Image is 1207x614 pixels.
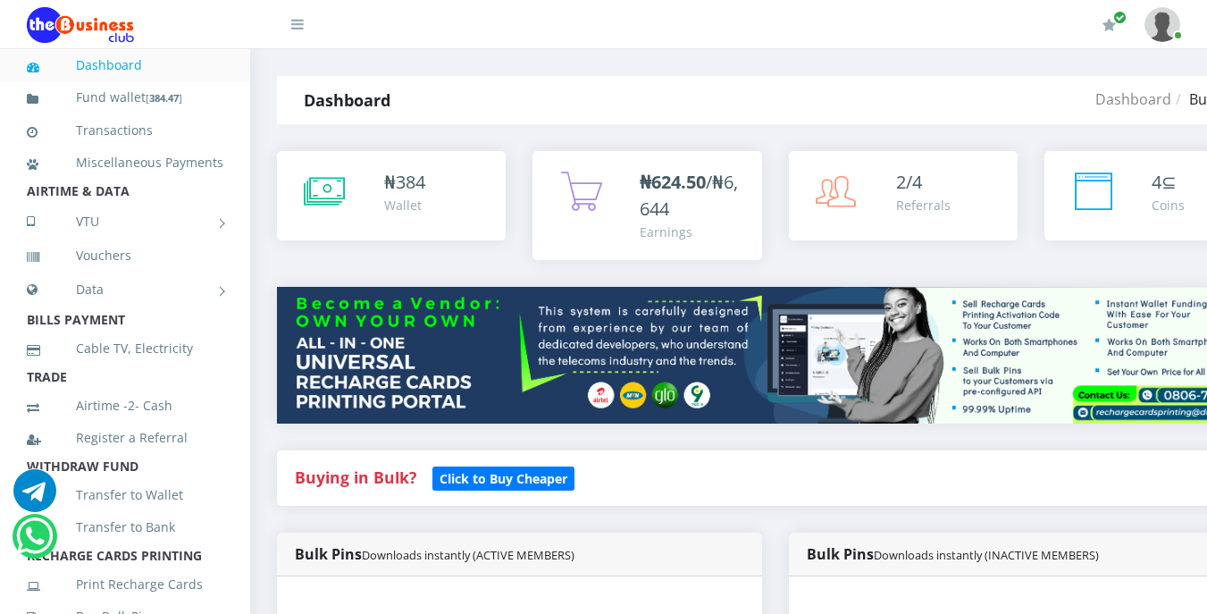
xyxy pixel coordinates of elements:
a: VTU [27,199,223,244]
img: Logo [27,7,134,43]
a: Dashboard [27,45,223,86]
a: 2/4 Referrals [789,151,1018,240]
span: 2/4 [896,170,922,194]
div: Referrals [896,196,951,214]
div: ⊆ [1152,169,1185,196]
div: Wallet [384,196,425,214]
a: Transactions [27,110,223,151]
small: [ ] [146,91,182,105]
b: Click to Buy Cheaper [440,470,567,487]
a: ₦384 Wallet [277,151,506,240]
a: Transfer to Bank [27,507,223,548]
strong: Bulk Pins [295,544,574,564]
i: Renew/Upgrade Subscription [1102,18,1116,32]
a: ₦624.50/₦6,644 Earnings [532,151,761,260]
strong: Dashboard [304,89,390,111]
a: Data [27,267,223,312]
a: Print Recharge Cards [27,564,223,605]
span: /₦6,644 [640,170,738,221]
strong: Buying in Bulk? [295,467,416,488]
a: Chat for support [13,483,56,512]
b: ₦624.50 [640,170,706,194]
a: Register a Referral [27,417,223,458]
small: Downloads instantly (ACTIVE MEMBERS) [362,547,574,563]
div: ₦ [384,169,425,196]
a: Cable TV, Electricity [27,328,223,369]
span: 384 [396,170,425,194]
a: Dashboard [1095,89,1171,109]
a: Airtime -2- Cash [27,385,223,426]
div: Coins [1152,196,1185,214]
a: Transfer to Wallet [27,475,223,516]
b: 384.47 [149,91,179,105]
a: Fund wallet[384.47] [27,77,223,119]
span: Renew/Upgrade Subscription [1113,11,1127,24]
img: User [1144,7,1180,42]
strong: Bulk Pins [807,544,1099,564]
a: Miscellaneous Payments [27,142,223,183]
div: Earnings [640,223,743,241]
a: Chat for support [16,528,53,558]
small: Downloads instantly (INACTIVE MEMBERS) [874,547,1099,563]
a: Vouchers [27,235,223,276]
span: 4 [1152,170,1161,194]
a: Click to Buy Cheaper [432,467,574,488]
